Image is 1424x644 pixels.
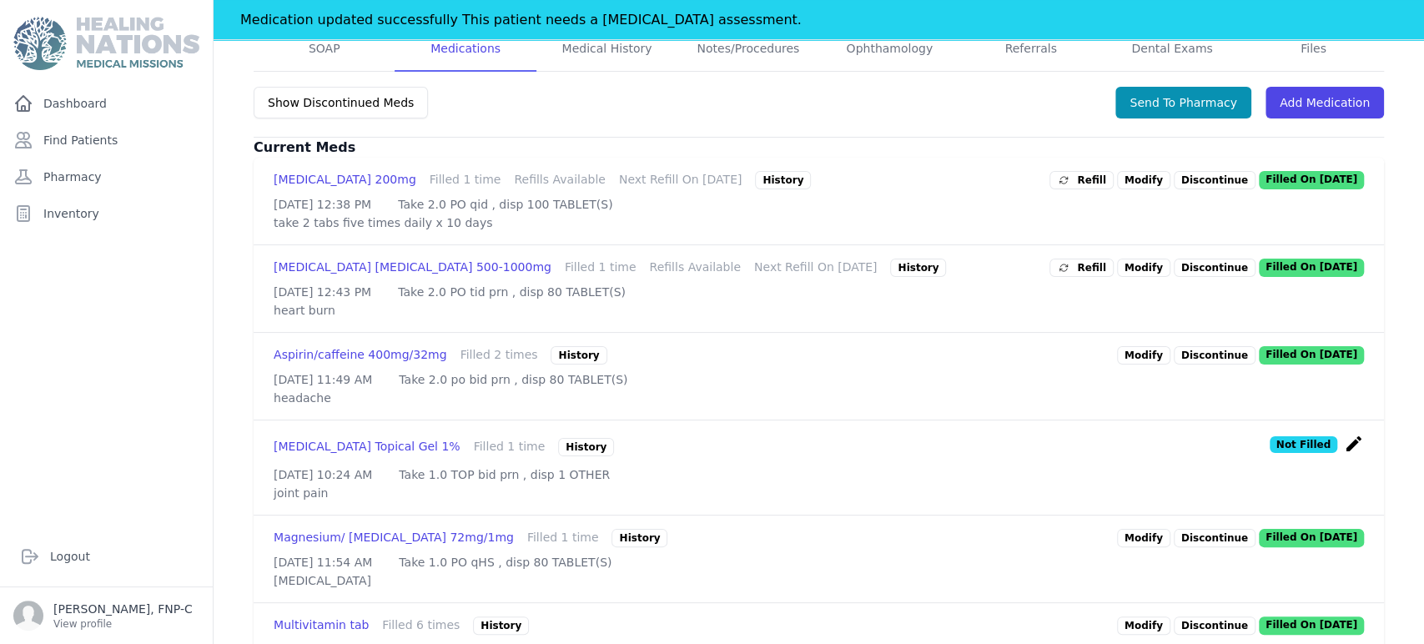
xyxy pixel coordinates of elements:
div: History [551,346,606,365]
div: Filled 1 time [474,438,546,456]
p: Discontinue [1174,171,1255,189]
div: Refills Available [514,171,605,189]
i: create [1344,434,1364,454]
p: Discontinue [1174,259,1255,277]
p: Discontinue [1174,346,1255,365]
div: History [558,438,614,456]
p: Not Filled [1270,436,1337,453]
div: Filled 1 time [527,529,599,547]
p: [DATE] 10:24 AM [274,466,372,483]
p: [PERSON_NAME], FNP-C [53,601,193,617]
a: Pharmacy [7,160,206,194]
div: Next Refill On [DATE] [619,171,742,189]
p: [MEDICAL_DATA] [274,572,1364,589]
p: Filled On [DATE] [1259,616,1364,635]
a: Modify [1117,259,1170,277]
a: Modify [1117,346,1170,365]
a: Notes/Procedures [677,27,818,72]
button: Show Discontinued Meds [254,87,428,118]
span: Refill [1057,172,1106,189]
a: Add Medication [1265,87,1384,118]
a: Referrals [960,27,1101,72]
button: Send To Pharmacy [1115,87,1251,118]
p: Filled On [DATE] [1259,171,1364,189]
a: Modify [1117,616,1170,635]
div: Multivitamin tab [274,616,369,635]
p: Filled On [DATE] [1259,529,1364,547]
a: Medical History [536,27,677,72]
a: [PERSON_NAME], FNP-C View profile [13,601,199,631]
div: History [473,616,529,635]
div: Filled 1 time [430,171,501,189]
p: [DATE] 11:54 AM [274,554,372,571]
a: create [1344,441,1364,457]
p: [DATE] 12:38 PM [274,196,371,213]
nav: Tabs [254,27,1384,72]
div: Refills Available [649,259,740,277]
div: [MEDICAL_DATA] Topical Gel 1% [274,438,460,456]
a: Medications [395,27,536,72]
a: Modify [1117,171,1170,189]
p: Take 2.0 PO tid prn , disp 80 TABLET(S) [398,284,626,300]
div: Next Refill On [DATE] [754,259,878,277]
h3: Current Meds [254,138,1384,158]
a: Find Patients [7,123,206,157]
div: Aspirin/caffeine 400mg/32mg [274,346,447,365]
img: Medical Missions EMR [13,17,199,70]
div: Magnesium/ [MEDICAL_DATA] 72mg/1mg [274,529,514,547]
a: Logout [13,540,199,573]
a: Dental Exams [1101,27,1242,72]
div: Filled 6 times [382,616,460,635]
div: Filled 2 times [460,346,538,365]
p: [DATE] 12:43 PM [274,284,371,300]
p: Take 1.0 PO qHS , disp 80 TABLET(S) [399,554,611,571]
div: History [611,529,667,547]
a: SOAP [254,27,395,72]
p: headache [274,390,1364,406]
p: heart burn [274,302,1364,319]
div: History [890,259,946,277]
span: Refill [1057,259,1106,276]
p: Filled On [DATE] [1259,346,1364,365]
a: Inventory [7,197,206,230]
p: Take 2.0 PO qid , disp 100 TABLET(S) [398,196,612,213]
p: Filled On [DATE] [1259,259,1364,277]
p: take 2 tabs five times daily x 10 days [274,214,1364,231]
p: Take 2.0 po bid prn , disp 80 TABLET(S) [399,371,627,388]
p: View profile [53,617,193,631]
a: Files [1243,27,1384,72]
p: joint pain [274,485,1364,501]
p: Discontinue [1174,529,1255,547]
div: [MEDICAL_DATA] 200mg [274,171,416,189]
p: Take 1.0 TOP bid prn , disp 1 OTHER [399,466,610,483]
div: [MEDICAL_DATA] [MEDICAL_DATA] 500-1000mg [274,259,551,277]
a: Ophthamology [819,27,960,72]
a: Modify [1117,529,1170,547]
div: History [755,171,811,189]
p: [DATE] 11:49 AM [274,371,372,388]
div: Filled 1 time [565,259,637,277]
a: Dashboard [7,87,206,120]
p: Discontinue [1174,616,1255,635]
